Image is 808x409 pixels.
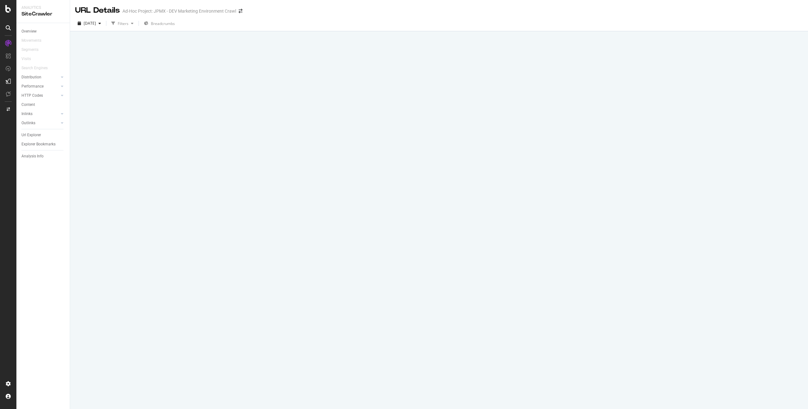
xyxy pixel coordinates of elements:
span: Breadcrumbs [151,21,175,26]
button: [DATE] [75,18,104,28]
div: Search Engines [21,65,48,71]
div: Distribution [21,74,41,81]
span: 2025 Sep. 23rd [84,21,96,26]
a: Content [21,101,65,108]
a: Movements [21,37,48,44]
a: Explorer Bookmarks [21,141,65,148]
a: Distribution [21,74,59,81]
div: Movements [21,37,41,44]
div: Inlinks [21,111,33,117]
a: Search Engines [21,65,54,71]
div: Content [21,101,35,108]
div: SiteCrawler [21,10,65,18]
a: Performance [21,83,59,90]
div: Performance [21,83,44,90]
div: arrow-right-arrow-left [239,9,242,13]
div: Url Explorer [21,132,41,138]
div: Analysis Info [21,153,44,160]
a: HTTP Codes [21,92,59,99]
div: Analytics [21,5,65,10]
a: Inlinks [21,111,59,117]
div: Filters [118,21,128,26]
div: Overview [21,28,37,35]
div: Ad-Hoc Project: JPMX - DEV Marketing Environment Crawl [122,8,236,14]
div: Outlinks [21,120,35,126]
div: HTTP Codes [21,92,43,99]
button: Filters [109,18,136,28]
div: Visits [21,56,31,62]
div: Explorer Bookmarks [21,141,56,148]
div: URL Details [75,5,120,16]
div: Segments [21,46,39,53]
a: Analysis Info [21,153,65,160]
button: Breadcrumbs [141,18,177,28]
a: Segments [21,46,45,53]
a: Url Explorer [21,132,65,138]
a: Outlinks [21,120,59,126]
a: Overview [21,28,65,35]
a: Visits [21,56,37,62]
